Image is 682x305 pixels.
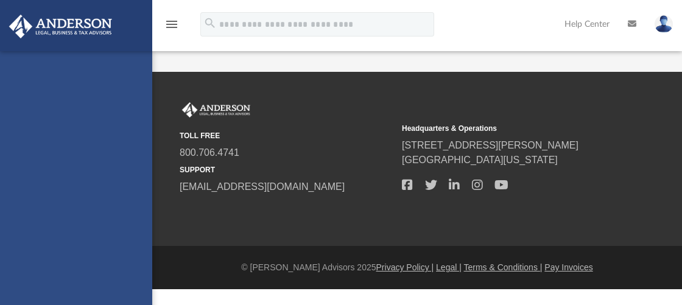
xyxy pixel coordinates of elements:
[180,181,345,192] a: [EMAIL_ADDRESS][DOMAIN_NAME]
[402,123,616,134] small: Headquarters & Operations
[402,140,578,150] a: [STREET_ADDRESS][PERSON_NAME]
[164,23,179,32] a: menu
[402,155,558,165] a: [GEOGRAPHIC_DATA][US_STATE]
[180,147,239,158] a: 800.706.4741
[180,102,253,118] img: Anderson Advisors Platinum Portal
[203,16,217,30] i: search
[180,130,393,141] small: TOLL FREE
[436,262,462,272] a: Legal |
[376,262,434,272] a: Privacy Policy |
[152,261,682,274] div: © [PERSON_NAME] Advisors 2025
[164,17,179,32] i: menu
[464,262,543,272] a: Terms & Conditions |
[544,262,592,272] a: Pay Invoices
[5,15,116,38] img: Anderson Advisors Platinum Portal
[655,15,673,33] img: User Pic
[180,164,393,175] small: SUPPORT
